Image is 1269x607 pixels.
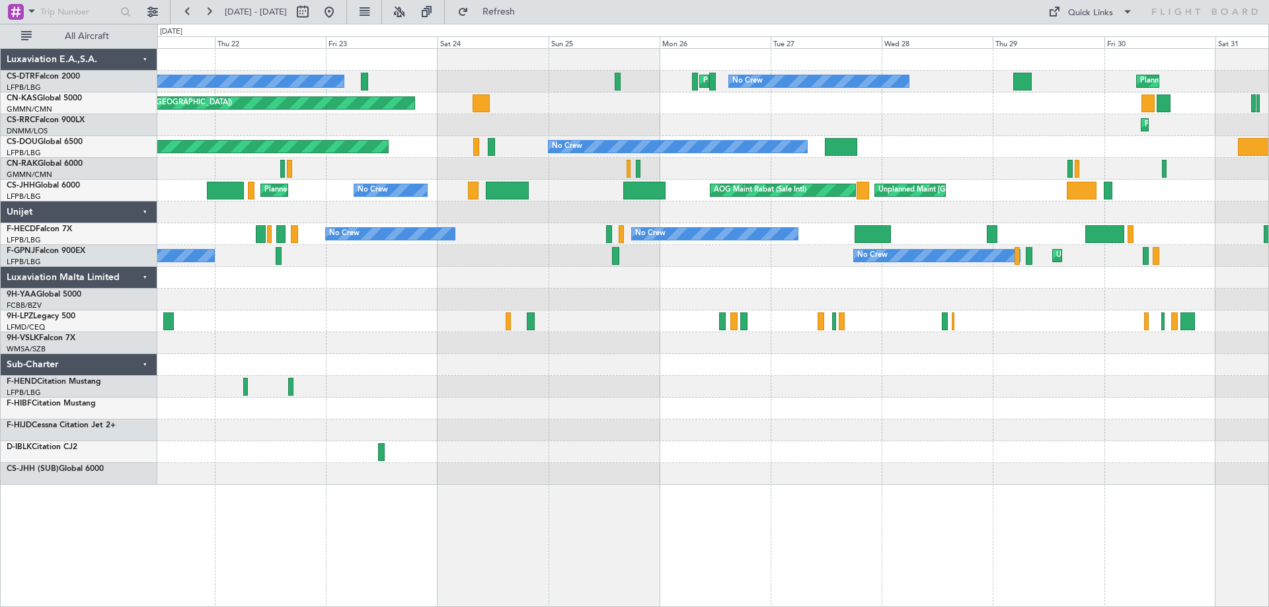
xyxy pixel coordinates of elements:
a: CS-DTRFalcon 2000 [7,73,80,81]
a: GMMN/CMN [7,104,52,114]
span: Refresh [471,7,527,17]
div: No Crew [552,137,582,157]
div: No Crew [358,180,388,200]
span: CS-DOU [7,138,38,146]
a: CS-JHHGlobal 6000 [7,182,80,190]
a: 9H-YAAGlobal 5000 [7,291,81,299]
div: No Crew [857,246,888,266]
div: Thu 29 [993,36,1104,48]
span: 9H-VSLK [7,334,39,342]
span: F-GPNJ [7,247,35,255]
button: Quick Links [1042,1,1139,22]
div: No Crew [732,71,763,91]
span: 9H-LPZ [7,312,33,320]
span: F-HEND [7,378,37,386]
a: DNMM/LOS [7,126,48,136]
a: 9H-LPZLegacy 500 [7,312,75,320]
div: AOG Maint Rabat (Sale Intl) [714,180,806,200]
div: Tue 27 [771,36,882,48]
span: 9H-YAA [7,291,36,299]
a: LFPB/LBG [7,192,41,201]
div: No Crew [329,224,360,244]
a: FCBB/BZV [7,301,42,310]
span: All Aircraft [34,32,139,41]
div: Wed 21 [104,36,215,48]
span: CS-JHH [7,182,35,190]
a: LFPB/LBG [7,235,41,245]
button: All Aircraft [15,26,143,47]
a: 9H-VSLKFalcon 7X [7,334,75,342]
div: Planned Maint [GEOGRAPHIC_DATA] ([GEOGRAPHIC_DATA]) [264,180,473,200]
a: CN-KASGlobal 5000 [7,94,82,102]
button: Refresh [451,1,531,22]
div: Mon 26 [660,36,771,48]
div: Planned Maint [GEOGRAPHIC_DATA] (Ataturk) [703,71,861,91]
a: CS-DOUGlobal 6500 [7,138,83,146]
div: Planned Maint [1140,71,1188,91]
div: [DATE] [160,26,182,38]
a: D-IBLKCitation CJ2 [7,443,77,451]
div: Fri 23 [326,36,437,48]
span: CN-KAS [7,94,37,102]
span: [DATE] - [DATE] [225,6,287,18]
div: Wed 28 [882,36,993,48]
a: F-GPNJFalcon 900EX [7,247,85,255]
span: CS-RRC [7,116,35,124]
a: LFPB/LBG [7,257,41,267]
a: LFPB/LBG [7,83,41,92]
a: F-HECDFalcon 7X [7,225,72,233]
a: F-HIJDCessna Citation Jet 2+ [7,421,116,429]
div: Sun 25 [549,36,660,48]
div: No Crew [635,224,666,244]
a: F-HIBFCitation Mustang [7,400,96,408]
span: CS-DTR [7,73,35,81]
div: Unplanned Maint [GEOGRAPHIC_DATA] ([GEOGRAPHIC_DATA]) [878,180,1096,200]
a: LFPB/LBG [7,388,41,398]
a: CS-RRCFalcon 900LX [7,116,85,124]
a: WMSA/SZB [7,344,46,354]
div: Fri 30 [1104,36,1215,48]
a: CN-RAKGlobal 6000 [7,160,83,168]
span: D-IBLK [7,443,32,451]
a: GMMN/CMN [7,170,52,180]
span: F-HECD [7,225,36,233]
a: LFPB/LBG [7,148,41,158]
a: LFMD/CEQ [7,322,45,332]
input: Trip Number [40,2,116,22]
div: Sat 24 [438,36,549,48]
span: CN-RAK [7,160,38,168]
span: CS-JHH (SUB) [7,465,59,473]
div: Quick Links [1068,7,1113,20]
a: CS-JHH (SUB)Global 6000 [7,465,104,473]
a: F-HENDCitation Mustang [7,378,101,386]
span: F-HIBF [7,400,32,408]
div: Thu 22 [215,36,326,48]
span: F-HIJD [7,421,32,429]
